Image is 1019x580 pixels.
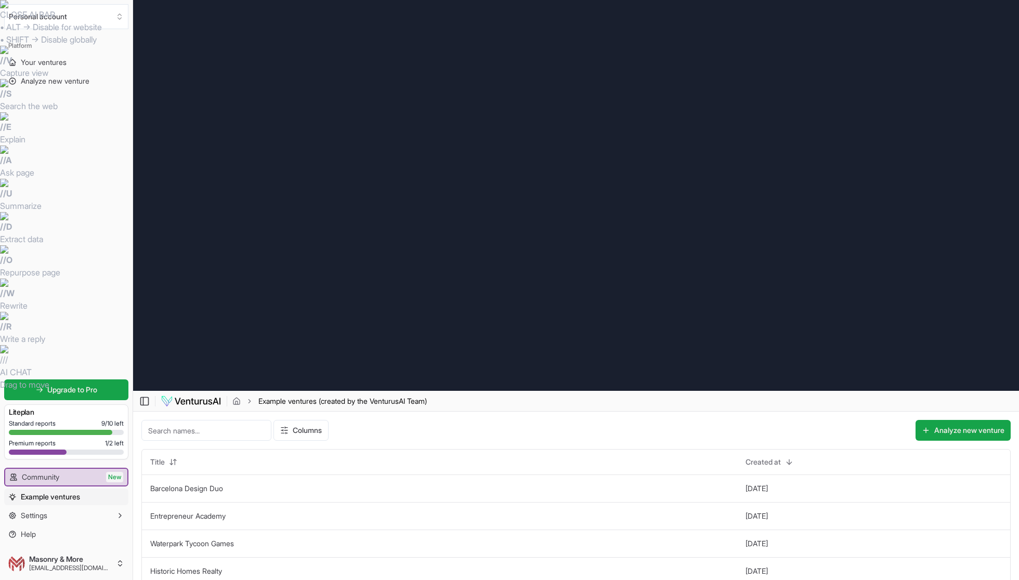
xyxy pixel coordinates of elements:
span: Help [21,529,36,539]
span: Example ventures (created by the VenturusAI Team) [258,396,427,406]
img: ACg8ocLukER5v72cOQCoTUA21uBGt6App9tAQReugCt1xyUDcVigij4Rgg=s96-c [8,555,25,572]
a: CommunityNew [5,469,127,485]
a: Entrepreneur Academy [150,511,226,520]
input: Search names... [141,420,271,441]
a: Barcelona Design Duo [150,484,223,493]
span: Community [22,472,59,482]
span: Settings [21,510,47,521]
button: [DATE] [746,511,768,521]
a: Example ventures [4,489,128,505]
button: Analyze new venture [916,420,1011,441]
h3: Lite plan [9,407,124,417]
a: Help [4,526,128,543]
button: Waterpark Tycoon Games [150,538,234,549]
button: Entrepreneur Academy [150,511,226,521]
span: Standard reports [9,419,56,428]
button: Barcelona Design Duo [150,483,223,494]
button: Title [144,454,184,470]
button: Historic Homes Realty [150,566,222,576]
img: logo [161,395,221,407]
span: Masonry & More [29,555,112,564]
a: Historic Homes Realty [150,566,222,575]
button: [DATE] [746,483,768,494]
span: Title [150,457,165,467]
button: Created at [739,454,800,470]
span: Created at [746,457,781,467]
button: [DATE] [746,566,768,576]
button: Columns [273,420,329,441]
span: 9 / 10 left [101,419,124,428]
nav: breadcrumb [232,396,427,406]
button: Settings [4,507,128,524]
button: [DATE] [746,538,768,549]
span: Example ventures [21,492,80,502]
span: 1 / 2 left [105,439,124,447]
span: New [106,472,123,482]
span: Premium reports [9,439,56,447]
a: Waterpark Tycoon Games [150,539,234,548]
span: [EMAIL_ADDRESS][DOMAIN_NAME] [29,564,112,572]
button: Masonry & More[EMAIL_ADDRESS][DOMAIN_NAME] [4,551,128,576]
